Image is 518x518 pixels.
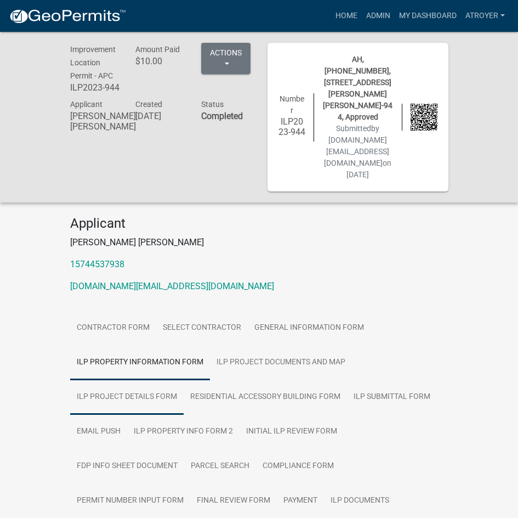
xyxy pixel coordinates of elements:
[184,449,256,484] a: Parcel search
[70,236,448,249] p: [PERSON_NAME] [PERSON_NAME]
[362,5,395,26] a: Admin
[184,380,347,415] a: Residential Accessory Building Form
[70,281,274,291] a: [DOMAIN_NAME][EMAIL_ADDRESS][DOMAIN_NAME]
[127,414,240,449] a: ILP Property Info Form 2
[135,56,185,66] h6: $10.00
[240,414,344,449] a: Initial ILP Review Form
[70,111,119,132] h6: [PERSON_NAME] [PERSON_NAME]
[135,45,180,54] span: Amount Paid
[461,5,509,26] a: atroyer
[156,311,248,346] a: Select contractor
[70,345,210,380] a: ILP Property Information Form
[70,82,119,93] h6: ILP2023-944
[201,43,251,74] button: Actions
[395,5,461,26] a: My Dashboard
[411,104,437,131] img: QR code
[278,116,305,137] h6: ILP2023-944
[70,311,156,346] a: Contractor Form
[256,449,340,484] a: Compliance Form
[248,311,371,346] a: General Information Form
[70,380,184,415] a: ILP Project Details Form
[135,100,162,109] span: Created
[201,100,224,109] span: Status
[70,100,103,109] span: Applicant
[347,380,437,415] a: ILP Submittal Form
[201,111,243,121] strong: Completed
[70,259,124,269] a: 15744537938
[70,216,448,232] h4: Applicant
[70,414,127,449] a: Email Push
[280,94,304,115] span: Number
[323,55,392,121] span: AH, [PHONE_NUMBER], [STREET_ADDRESS][PERSON_NAME][PERSON_NAME]-944, Approved
[135,111,185,121] h6: [DATE]
[324,124,391,179] span: Submitted on [DATE]
[70,45,116,80] span: Improvement Location Permit - APC
[210,345,352,380] a: ILP Project Documents and Map
[70,449,184,484] a: FDP INFO Sheet Document
[331,5,362,26] a: Home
